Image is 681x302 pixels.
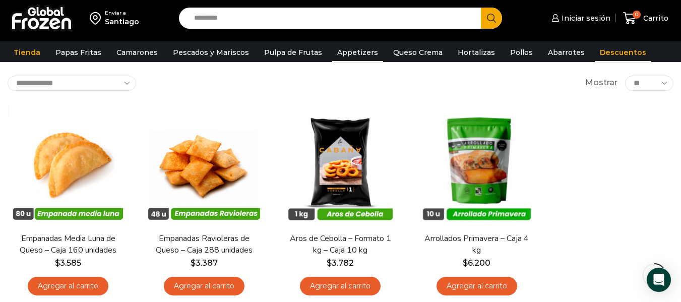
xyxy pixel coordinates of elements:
[481,8,502,29] button: Search button
[105,10,139,17] div: Enviar a
[327,258,332,268] span: $
[168,43,254,62] a: Pescados y Mariscos
[14,233,122,256] a: Empanadas Media Luna de Queso – Caja 160 unidades
[463,258,490,268] bdi: 6.200
[55,258,81,268] bdi: 3.585
[585,77,617,89] span: Mostrar
[595,43,651,62] a: Descuentos
[286,233,395,256] a: Aros de Cebolla – Formato 1 kg – Caja 10 kg
[164,277,244,295] a: Agregar al carrito: “Empanadas Ravioleras de Queso - Caja 288 unidades”
[300,277,381,295] a: Agregar al carrito: “Aros de Cebolla - Formato 1 kg - Caja 10 kg”
[332,43,383,62] a: Appetizers
[259,43,327,62] a: Pulpa de Frutas
[422,233,531,256] a: Arrollados Primavera – Caja 4 kg
[647,268,671,292] div: Open Intercom Messenger
[55,258,60,268] span: $
[327,258,354,268] bdi: 3.782
[9,43,45,62] a: Tienda
[191,258,218,268] bdi: 3.387
[621,7,671,30] a: 0 Carrito
[388,43,448,62] a: Queso Crema
[191,258,196,268] span: $
[641,13,668,23] span: Carrito
[505,43,538,62] a: Pollos
[633,11,641,19] span: 0
[559,13,610,23] span: Iniciar sesión
[111,43,163,62] a: Camarones
[463,258,468,268] span: $
[105,17,139,27] div: Santiago
[437,277,517,295] a: Agregar al carrito: “Arrollados Primavera - Caja 4 kg”
[28,277,108,295] a: Agregar al carrito: “Empanadas Media Luna de Queso - Caja 160 unidades”
[453,43,500,62] a: Hortalizas
[150,233,259,256] a: Empanadas Ravioleras de Queso – Caja 288 unidades
[8,76,136,91] select: Pedido de la tienda
[543,43,590,62] a: Abarrotes
[90,10,105,27] img: address-field-icon.svg
[50,43,106,62] a: Papas Fritas
[549,8,610,28] a: Iniciar sesión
